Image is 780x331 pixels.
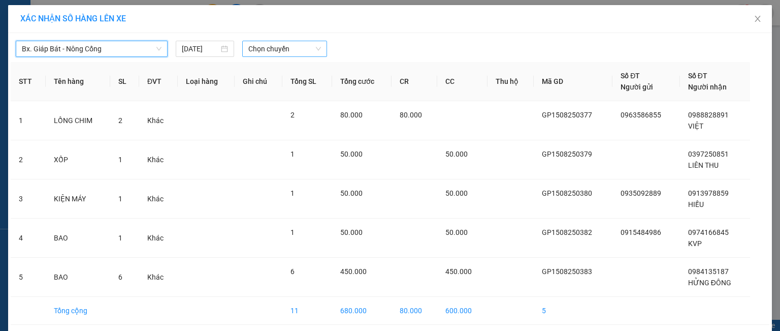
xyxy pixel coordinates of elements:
[688,161,719,169] span: LIÊN THU
[688,228,729,236] span: 0974166845
[139,258,178,297] td: Khác
[248,41,321,56] span: Chọn chuyến
[542,150,592,158] span: GP1508250379
[290,150,295,158] span: 1
[437,62,487,101] th: CC
[139,140,178,179] td: Khác
[621,111,661,119] span: 0963586855
[139,62,178,101] th: ĐVT
[139,179,178,219] td: Khác
[118,156,122,164] span: 1
[743,5,772,34] button: Close
[290,228,295,236] span: 1
[332,297,392,325] td: 680.000
[332,62,392,101] th: Tổng cước
[46,179,111,219] td: KIỆN MÁY
[290,111,295,119] span: 2
[11,140,46,179] td: 2
[282,297,332,325] td: 11
[182,43,219,54] input: 15/08/2025
[688,83,727,91] span: Người nhận
[46,297,111,325] td: Tổng cộng
[46,258,111,297] td: BAO
[534,62,612,101] th: Mã GD
[392,62,437,101] th: CR
[621,189,661,197] span: 0935092889
[290,189,295,197] span: 1
[688,122,703,130] span: VIỆT
[542,189,592,197] span: GP1508250380
[542,228,592,236] span: GP1508250382
[235,62,283,101] th: Ghi chú
[392,297,437,325] td: 80.000
[621,228,661,236] span: 0915484986
[688,189,729,197] span: 0913978859
[688,200,704,208] span: HIẾU
[118,273,122,281] span: 6
[534,297,612,325] td: 5
[445,150,468,158] span: 50.000
[400,111,422,119] span: 80.000
[139,101,178,140] td: Khác
[290,267,295,276] span: 6
[542,111,592,119] span: GP1508250377
[118,116,122,125] span: 2
[46,219,111,258] td: BAO
[340,228,363,236] span: 50.000
[445,267,472,276] span: 450.000
[11,62,46,101] th: STT
[110,62,139,101] th: SL
[754,15,762,23] span: close
[46,101,111,140] td: LỒNG CHIM
[445,228,468,236] span: 50.000
[340,189,363,197] span: 50.000
[178,62,235,101] th: Loại hàng
[340,267,367,276] span: 450.000
[445,189,468,197] span: 50.000
[437,297,487,325] td: 600.000
[688,72,707,80] span: Số ĐT
[46,62,111,101] th: Tên hàng
[11,258,46,297] td: 5
[20,14,126,23] span: XÁC NHẬN SỐ HÀNG LÊN XE
[118,234,122,242] span: 1
[22,41,161,56] span: Bx. Giáp Bát - Nông Cống
[139,219,178,258] td: Khác
[688,267,729,276] span: 0984135187
[118,195,122,203] span: 1
[621,72,640,80] span: Số ĐT
[46,140,111,179] td: XỐP
[688,150,729,158] span: 0397250851
[621,83,653,91] span: Người gửi
[688,279,731,287] span: HỬNG ĐÔNG
[340,150,363,158] span: 50.000
[340,111,363,119] span: 80.000
[542,267,592,276] span: GP1508250383
[282,62,332,101] th: Tổng SL
[11,219,46,258] td: 4
[688,239,702,248] span: KVP
[11,179,46,219] td: 3
[487,62,534,101] th: Thu hộ
[688,111,729,119] span: 0988828891
[11,101,46,140] td: 1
